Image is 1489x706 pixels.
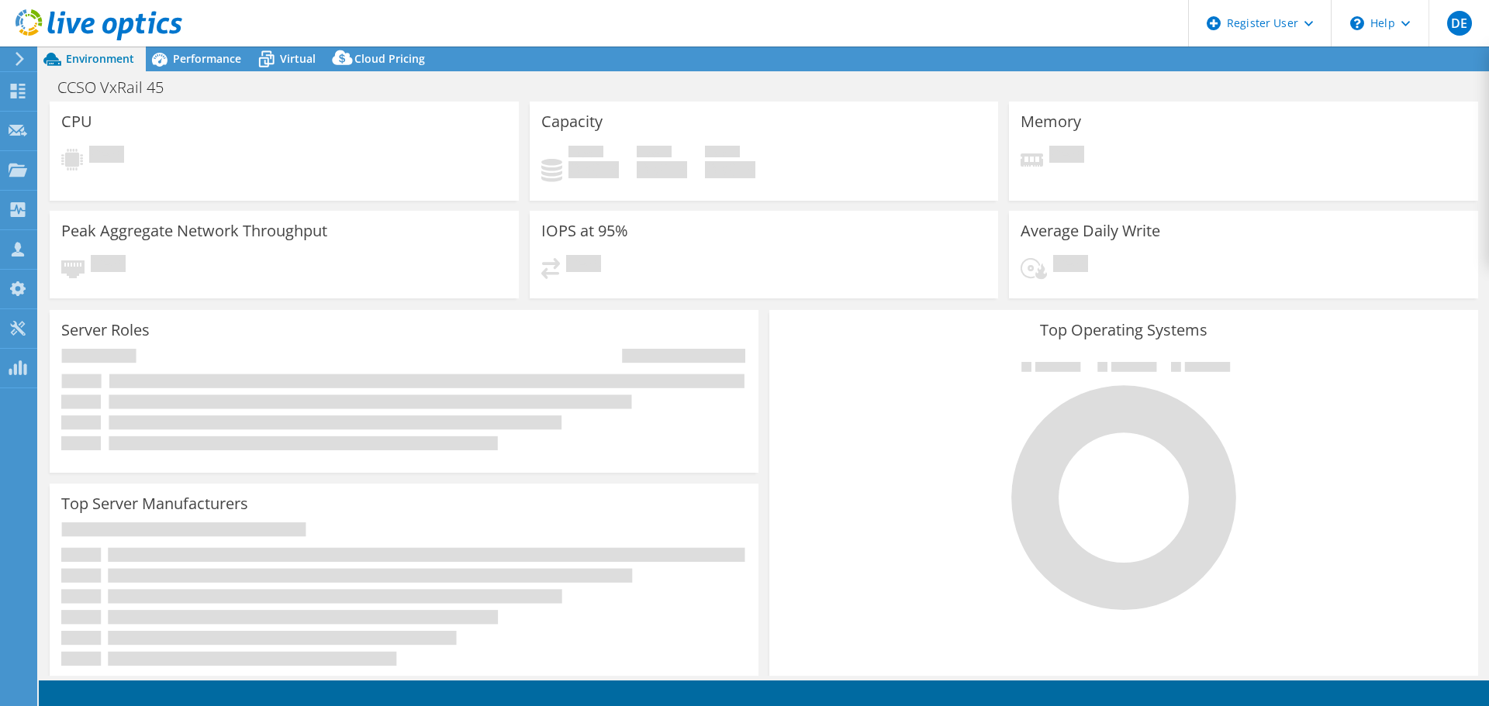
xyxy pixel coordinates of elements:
[66,51,134,66] span: Environment
[50,79,188,96] h1: CCSO VxRail 45
[61,495,248,512] h3: Top Server Manufacturers
[89,146,124,167] span: Pending
[637,161,687,178] h4: 0 GiB
[280,51,316,66] span: Virtual
[173,51,241,66] span: Performance
[354,51,425,66] span: Cloud Pricing
[705,146,740,161] span: Total
[541,113,603,130] h3: Capacity
[1021,113,1081,130] h3: Memory
[1350,16,1364,30] svg: \n
[541,222,628,239] h3: IOPS at 95%
[1049,146,1084,167] span: Pending
[566,255,601,276] span: Pending
[61,322,150,339] h3: Server Roles
[568,161,619,178] h4: 0 GiB
[61,222,327,239] h3: Peak Aggregate Network Throughput
[61,113,92,130] h3: CPU
[1021,222,1160,239] h3: Average Daily Write
[1447,11,1472,36] span: DE
[705,161,755,178] h4: 0 GiB
[568,146,603,161] span: Used
[1053,255,1088,276] span: Pending
[781,322,1467,339] h3: Top Operating Systems
[91,255,126,276] span: Pending
[637,146,672,161] span: Free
